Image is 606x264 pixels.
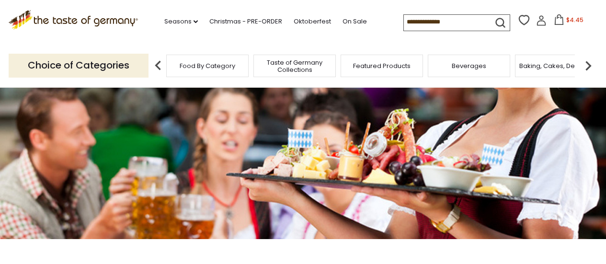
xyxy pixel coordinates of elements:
[164,16,198,27] a: Seasons
[343,16,367,27] a: On Sale
[566,16,583,24] span: $4.45
[519,62,594,69] a: Baking, Cakes, Desserts
[294,16,331,27] a: Oktoberfest
[180,62,235,69] a: Food By Category
[209,16,282,27] a: Christmas - PRE-ORDER
[353,62,411,69] a: Featured Products
[256,59,333,73] a: Taste of Germany Collections
[549,14,589,29] button: $4.45
[149,56,168,75] img: previous arrow
[579,56,598,75] img: next arrow
[9,54,149,77] p: Choice of Categories
[452,62,486,69] a: Beverages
